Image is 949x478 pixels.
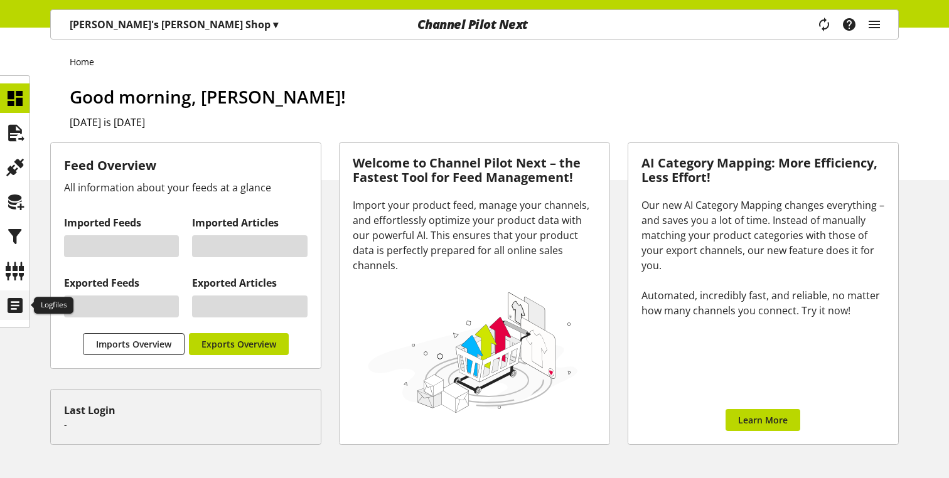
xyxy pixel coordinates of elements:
h2: Imported Articles [192,215,307,230]
div: All information about your feeds at a glance [64,180,308,195]
h2: Exported Feeds [64,275,179,290]
h2: [DATE] is [DATE] [70,115,899,130]
div: Logfiles [34,297,73,314]
span: Imports Overview [96,337,171,351]
h2: Imported Feeds [64,215,179,230]
a: Learn More [726,409,800,431]
p: - [64,418,308,431]
h3: Welcome to Channel Pilot Next – the Fastest Tool for Feed Management! [353,156,596,184]
a: Imports Overview [83,333,185,355]
span: Exports Overview [201,337,276,351]
span: Learn More [738,413,788,427]
img: 78e1b9dcff1e8392d83655fcfc870417.svg [365,289,581,415]
h2: Exported Articles [192,275,307,290]
span: ▾ [273,18,278,31]
div: Our new AI Category Mapping changes everything – and saves you a lot of time. Instead of manually... [641,198,885,318]
div: Import your product feed, manage your channels, and effortlessly optimize your product data with ... [353,198,596,273]
a: Exports Overview [189,333,289,355]
div: Last Login [64,403,308,418]
h3: Feed Overview [64,156,308,175]
nav: main navigation [50,9,899,40]
p: [PERSON_NAME]'s [PERSON_NAME] Shop [70,17,278,32]
h3: AI Category Mapping: More Efficiency, Less Effort! [641,156,885,184]
span: Good morning, [PERSON_NAME]! [70,85,346,109]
